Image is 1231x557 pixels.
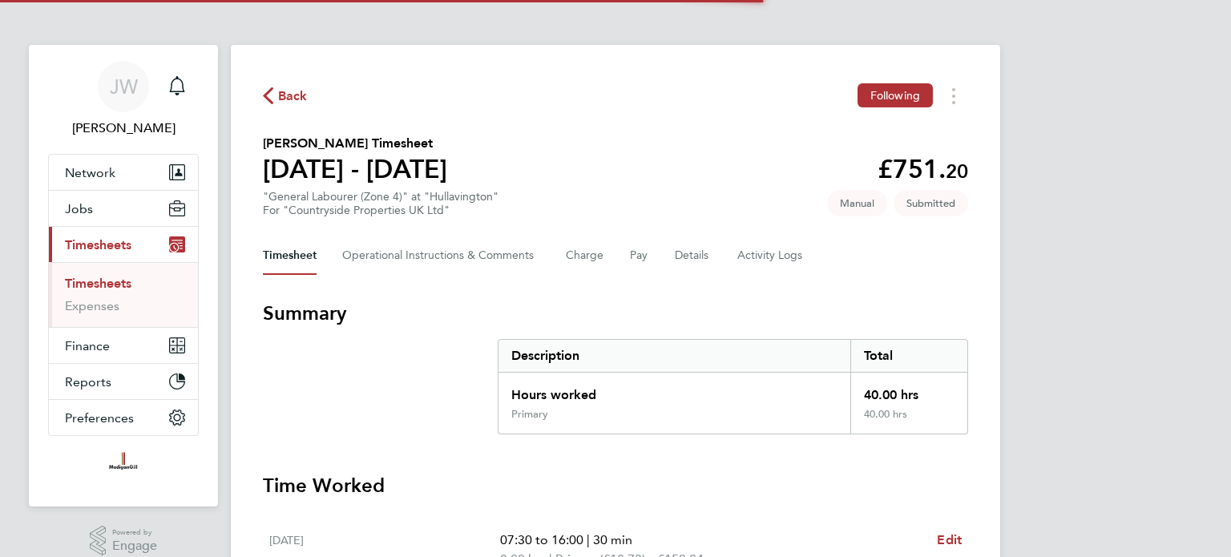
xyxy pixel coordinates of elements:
[498,339,968,434] div: Summary
[49,328,198,363] button: Finance
[65,201,93,216] span: Jobs
[737,236,805,275] button: Activity Logs
[630,236,649,275] button: Pay
[263,301,968,326] h3: Summary
[112,526,157,539] span: Powered by
[498,340,850,372] div: Description
[278,87,308,106] span: Back
[827,190,887,216] span: This timesheet was manually created.
[498,373,850,408] div: Hours worked
[500,532,583,547] span: 07:30 to 16:00
[49,400,198,435] button: Preferences
[65,374,111,389] span: Reports
[939,83,968,108] button: Timesheets Menu
[870,88,920,103] span: Following
[587,532,590,547] span: |
[263,473,968,498] h3: Time Worked
[850,373,967,408] div: 40.00 hrs
[65,237,131,252] span: Timesheets
[850,408,967,434] div: 40.00 hrs
[937,532,962,547] span: Edit
[566,236,604,275] button: Charge
[878,154,968,184] app-decimal: £751.
[112,539,157,553] span: Engage
[263,236,317,275] button: Timesheet
[29,45,218,507] nav: Main navigation
[48,119,199,138] span: Jack Williams
[105,452,141,478] img: madigangill-logo-retina.png
[48,452,199,478] a: Go to home page
[110,76,138,97] span: JW
[675,236,712,275] button: Details
[263,153,447,185] h1: [DATE] - [DATE]
[65,298,119,313] a: Expenses
[49,262,198,327] div: Timesheets
[90,526,158,556] a: Powered byEngage
[65,338,110,353] span: Finance
[511,408,548,421] div: Primary
[263,204,498,217] div: For "Countryside Properties UK Ltd"
[342,236,540,275] button: Operational Instructions & Comments
[49,155,198,190] button: Network
[946,159,968,183] span: 20
[65,276,131,291] a: Timesheets
[49,191,198,226] button: Jobs
[48,61,199,138] a: JW[PERSON_NAME]
[937,531,962,550] a: Edit
[65,165,115,180] span: Network
[263,134,447,153] h2: [PERSON_NAME] Timesheet
[263,86,308,106] button: Back
[49,227,198,262] button: Timesheets
[263,190,498,217] div: "General Labourer (Zone 4)" at "Hullavington"
[858,83,933,107] button: Following
[850,340,967,372] div: Total
[65,410,134,426] span: Preferences
[593,532,632,547] span: 30 min
[49,364,198,399] button: Reports
[894,190,968,216] span: This timesheet is Submitted.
